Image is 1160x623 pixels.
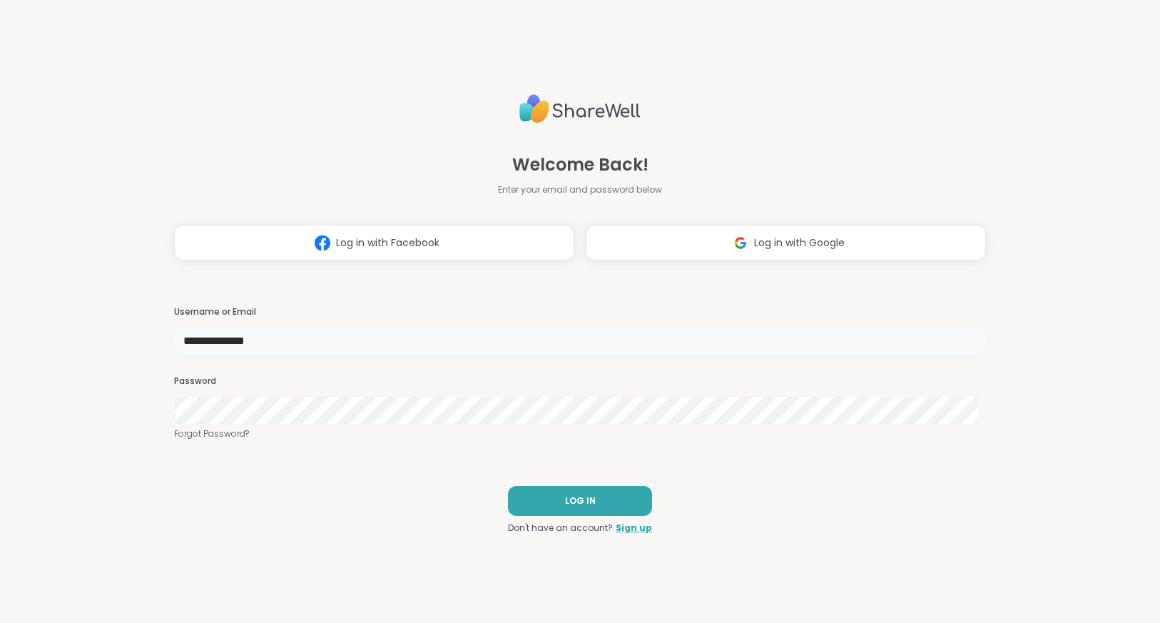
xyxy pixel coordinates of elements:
[616,522,652,535] a: Sign up
[508,522,613,535] span: Don't have an account?
[336,235,439,250] span: Log in with Facebook
[174,427,986,440] a: Forgot Password?
[174,375,986,388] h3: Password
[727,230,754,256] img: ShareWell Logomark
[174,306,986,318] h3: Username or Email
[586,225,986,260] button: Log in with Google
[174,225,574,260] button: Log in with Facebook
[512,152,648,178] span: Welcome Back!
[309,230,336,256] img: ShareWell Logomark
[565,495,596,507] span: LOG IN
[498,183,662,196] span: Enter your email and password below
[754,235,845,250] span: Log in with Google
[508,486,652,516] button: LOG IN
[519,88,641,129] img: ShareWell Logo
